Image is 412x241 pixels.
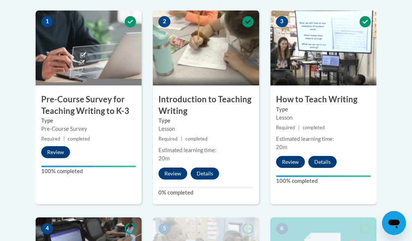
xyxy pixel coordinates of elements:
span: Required [276,125,295,130]
div: Your progress [276,175,371,177]
label: Type [276,105,371,114]
span: | [63,136,65,142]
button: Review [41,146,70,158]
h3: How to Teach Writing [270,94,376,105]
label: 100% completed [41,167,136,175]
div: Your progress [41,166,136,167]
span: | [298,125,300,130]
span: 1 [41,16,53,27]
button: Review [158,168,187,180]
label: 0% completed [158,189,253,197]
button: Details [308,156,337,168]
label: Type [158,117,253,125]
span: 20m [276,144,287,150]
label: Type [41,117,136,125]
span: 3 [276,16,288,27]
div: Lesson [158,125,253,133]
button: Details [191,168,219,180]
span: completed [185,136,207,142]
span: 4 [41,223,53,234]
span: Required [158,136,178,142]
button: Review [276,156,305,168]
h3: Introduction to Teaching Writing [153,94,259,117]
span: 5 [158,223,170,234]
span: completed [303,125,325,130]
label: 100% completed [276,177,371,185]
div: Estimated learning time: [276,135,371,143]
div: Lesson [276,114,371,122]
iframe: Button to launch messaging window [382,211,406,235]
div: Estimated learning time: [158,146,253,154]
img: Course Image [153,10,259,85]
span: 6 [276,223,288,234]
span: Required [41,136,60,142]
img: Course Image [36,10,142,85]
span: 2 [158,16,170,27]
span: | [181,136,182,142]
span: completed [68,136,90,142]
div: Pre-Course Survey [41,125,136,133]
img: Course Image [270,10,376,85]
h3: Pre-Course Survey for Teaching Writing to K-3 [36,94,142,117]
span: 20m [158,155,170,162]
